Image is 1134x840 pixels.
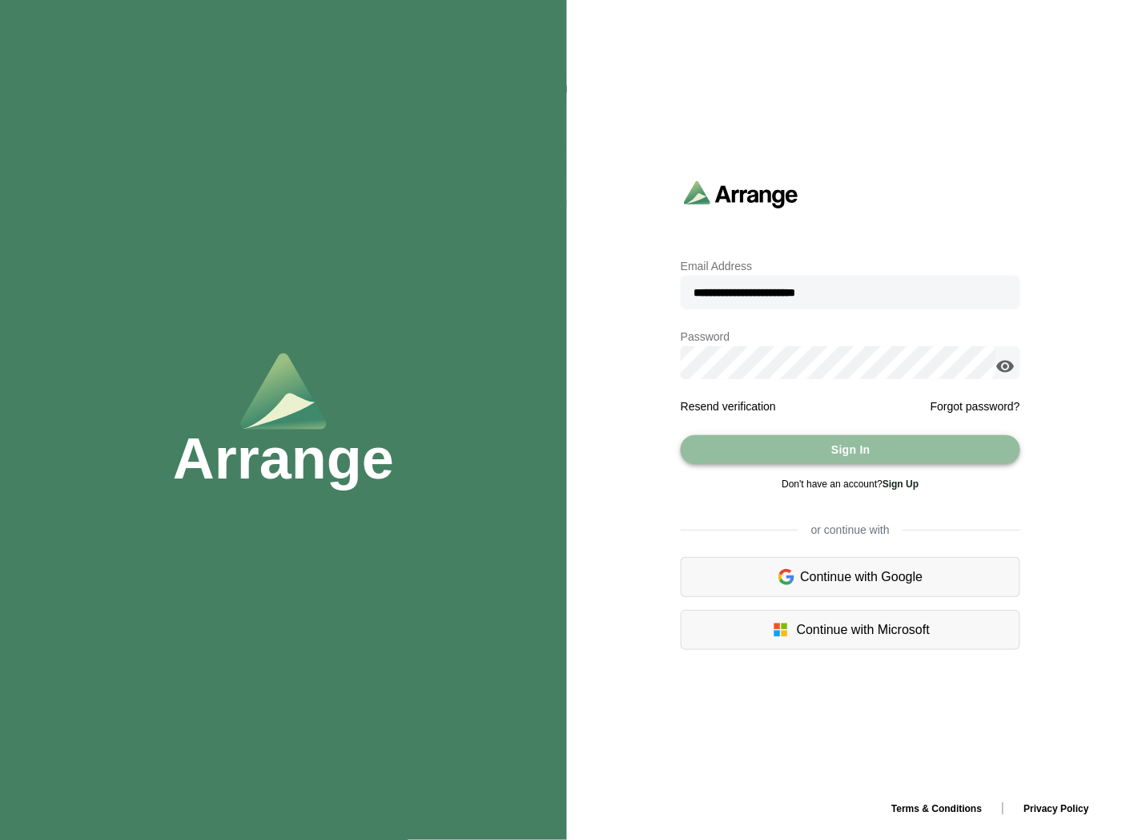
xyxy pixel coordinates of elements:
span: | [1001,801,1004,814]
img: google-logo.6d399ca0.svg [778,567,794,587]
span: Don't have an account? [782,479,919,490]
h1: Arrange [173,430,394,487]
a: Resend verification [681,400,776,413]
i: appended action [996,357,1015,376]
span: Sign In [830,434,871,465]
a: Privacy Policy [1011,803,1102,814]
a: Forgot password? [931,397,1020,416]
p: Email Address [681,256,1020,276]
a: Terms & Conditions [879,803,995,814]
a: Sign Up [883,479,919,490]
span: or continue with [798,522,903,538]
div: Continue with Microsoft [681,610,1020,650]
div: Continue with Google [681,557,1020,597]
img: arrangeai-name-small-logo.4d2b8aee.svg [684,180,798,208]
img: microsoft-logo.7cf64d5f.svg [771,620,790,640]
button: Sign In [681,435,1020,464]
p: Password [681,327,1020,346]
